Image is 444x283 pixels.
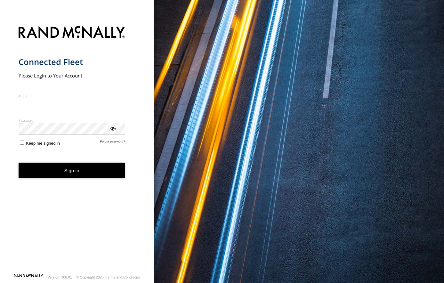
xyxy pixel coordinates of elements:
input: Keep me signed in [20,141,24,145]
div: © Copyright 2025 - [76,275,140,279]
div: ViewPassword [109,125,116,131]
button: Sign in [19,163,125,178]
a: Terms and Conditions [106,275,140,279]
h2: Please Login to Your Account [19,72,125,79]
label: Email [19,94,125,99]
label: Password [19,118,125,123]
span: Keep me signed in [26,141,60,146]
div: Version: 308.01 [48,275,72,279]
form: main [19,22,135,273]
a: Visit our Website [14,274,43,280]
h1: Connected Fleet [19,57,125,67]
img: Rand McNally [19,25,125,41]
a: Forgot password? [100,140,125,146]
